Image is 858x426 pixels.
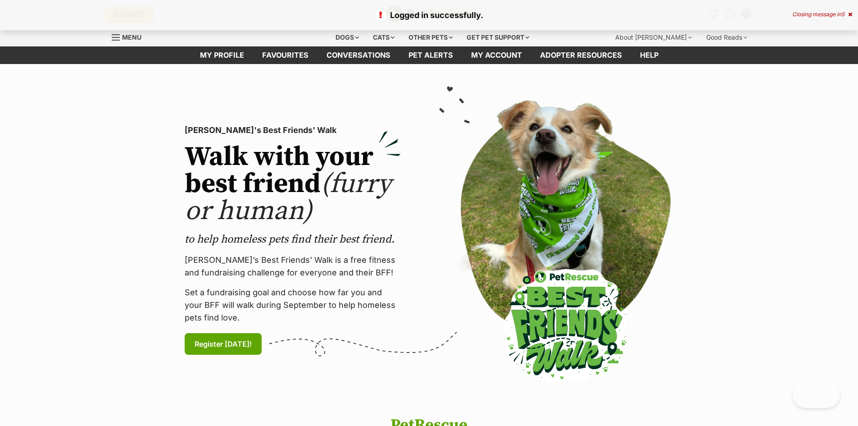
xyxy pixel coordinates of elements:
[185,254,401,279] p: [PERSON_NAME]’s Best Friends' Walk is a free fitness and fundraising challenge for everyone and t...
[185,144,401,225] h2: Walk with your best friend
[185,124,401,137] p: [PERSON_NAME]'s Best Friends' Walk
[367,28,401,46] div: Cats
[122,33,141,41] span: Menu
[399,46,462,64] a: Pet alerts
[531,46,631,64] a: Adopter resources
[191,46,253,64] a: My profile
[329,28,365,46] div: Dogs
[253,46,318,64] a: Favourites
[793,381,840,408] iframe: Help Scout Beacon - Open
[609,28,698,46] div: About [PERSON_NAME]
[185,333,262,355] a: Register [DATE]!
[185,232,401,247] p: to help homeless pets find their best friend.
[185,167,391,228] span: (furry or human)
[112,28,148,45] a: Menu
[631,46,667,64] a: Help
[700,28,754,46] div: Good Reads
[185,286,401,324] p: Set a fundraising goal and choose how far you and your BFF will walk during September to help hom...
[462,46,531,64] a: My account
[402,28,459,46] div: Other pets
[460,28,536,46] div: Get pet support
[318,46,399,64] a: conversations
[195,339,252,349] span: Register [DATE]!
